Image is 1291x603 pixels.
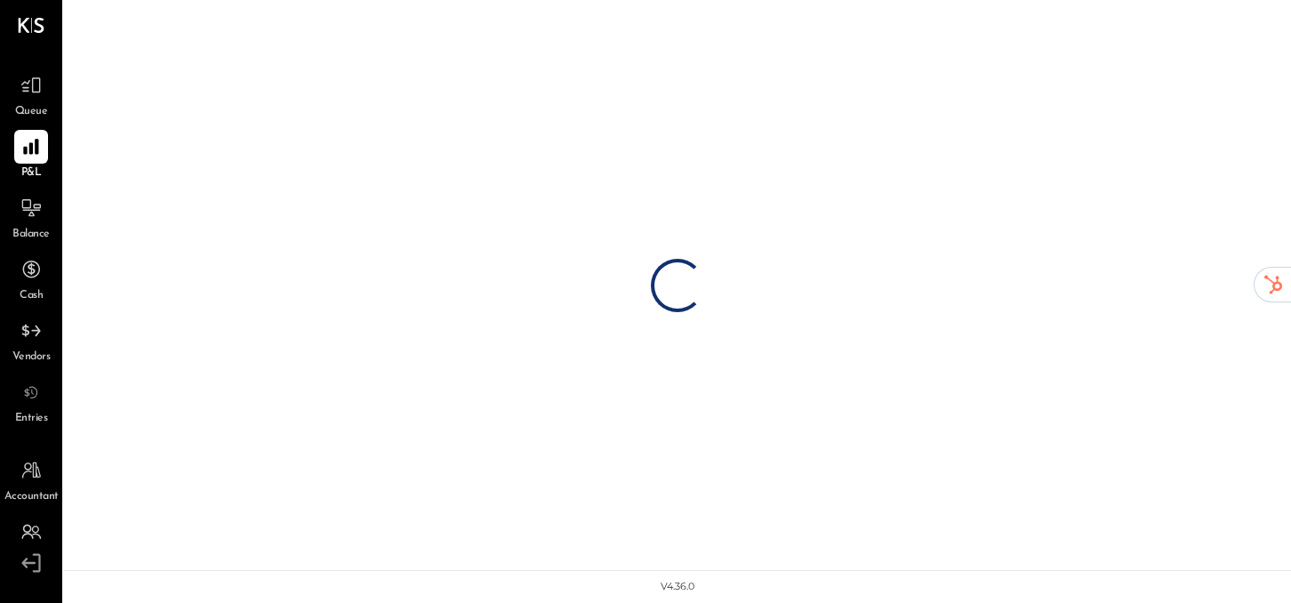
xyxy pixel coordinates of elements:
a: Entries [1,375,61,427]
span: Entries [15,411,48,427]
a: Cash [1,253,61,304]
a: Accountant [1,454,61,505]
span: Balance [12,227,50,243]
div: v 4.36.0 [661,580,694,594]
span: P&L [21,165,42,181]
a: Vendors [1,314,61,366]
a: Queue [1,68,61,120]
span: Vendors [12,350,51,366]
span: Queue [15,104,48,120]
span: Cash [20,288,43,304]
a: Balance [1,191,61,243]
span: Accountant [4,489,59,505]
a: P&L [1,130,61,181]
